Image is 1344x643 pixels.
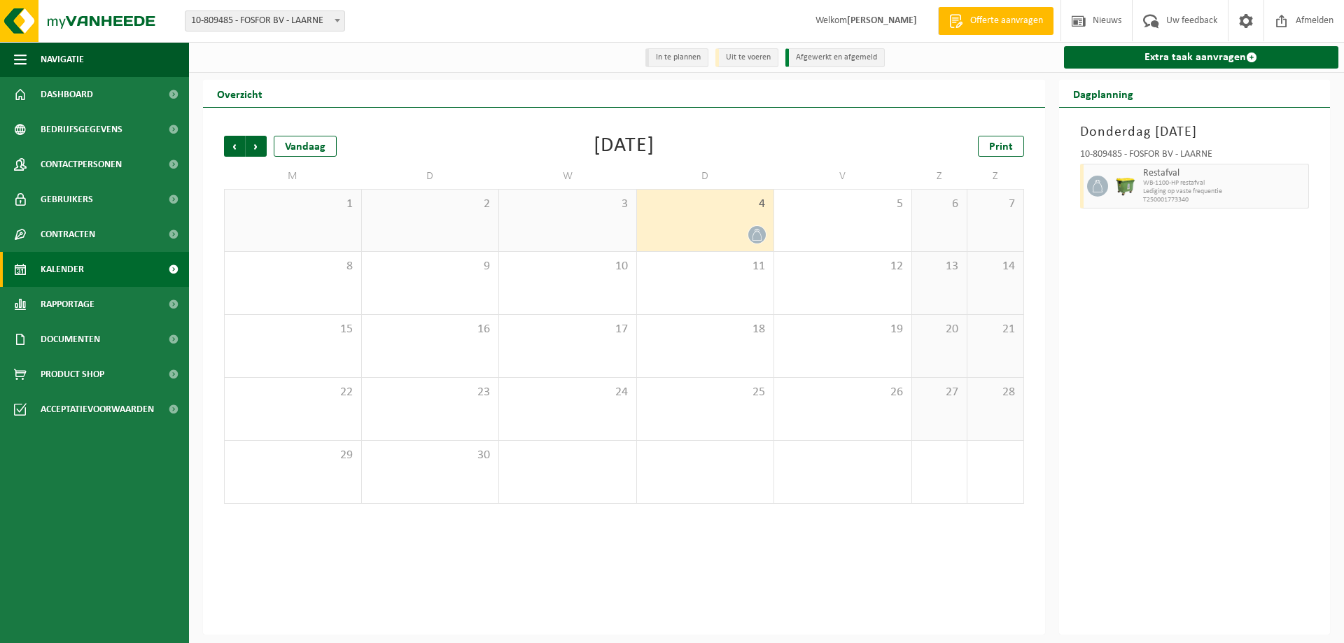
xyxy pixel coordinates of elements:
[41,217,95,252] span: Contracten
[644,385,767,400] span: 25
[41,252,84,287] span: Kalender
[41,42,84,77] span: Navigatie
[974,259,1016,274] span: 14
[781,259,904,274] span: 12
[781,197,904,212] span: 5
[246,136,267,157] span: Volgende
[974,322,1016,337] span: 21
[369,322,492,337] span: 16
[41,112,122,147] span: Bedrijfsgegevens
[919,259,960,274] span: 13
[644,322,767,337] span: 18
[1059,80,1147,107] h2: Dagplanning
[41,77,93,112] span: Dashboard
[919,197,960,212] span: 6
[41,287,94,322] span: Rapportage
[185,11,344,31] span: 10-809485 - FOSFOR BV - LAARNE
[369,197,492,212] span: 2
[847,15,917,26] strong: [PERSON_NAME]
[41,392,154,427] span: Acceptatievoorwaarden
[1143,188,1305,196] span: Lediging op vaste frequentie
[224,136,245,157] span: Vorige
[781,322,904,337] span: 19
[978,136,1024,157] a: Print
[506,197,629,212] span: 3
[912,164,968,189] td: Z
[967,164,1023,189] td: Z
[644,197,767,212] span: 4
[232,385,354,400] span: 22
[1064,46,1339,69] a: Extra taak aanvragen
[774,164,912,189] td: V
[274,136,337,157] div: Vandaag
[644,259,767,274] span: 11
[715,48,778,67] li: Uit te voeren
[203,80,276,107] h2: Overzicht
[41,147,122,182] span: Contactpersonen
[989,141,1013,153] span: Print
[232,322,354,337] span: 15
[185,10,345,31] span: 10-809485 - FOSFOR BV - LAARNE
[938,7,1053,35] a: Offerte aanvragen
[1115,176,1136,197] img: WB-1100-HPE-GN-50
[41,182,93,217] span: Gebruikers
[967,14,1046,28] span: Offerte aanvragen
[224,164,362,189] td: M
[369,259,492,274] span: 9
[974,197,1016,212] span: 7
[232,259,354,274] span: 8
[1080,122,1310,143] h3: Donderdag [DATE]
[369,385,492,400] span: 23
[41,322,100,357] span: Documenten
[1143,179,1305,188] span: WB-1100-HP restafval
[1080,150,1310,164] div: 10-809485 - FOSFOR BV - LAARNE
[637,164,775,189] td: D
[369,448,492,463] span: 30
[919,385,960,400] span: 27
[919,322,960,337] span: 20
[506,322,629,337] span: 17
[41,357,104,392] span: Product Shop
[1143,168,1305,179] span: Restafval
[362,164,500,189] td: D
[506,385,629,400] span: 24
[594,136,654,157] div: [DATE]
[785,48,885,67] li: Afgewerkt en afgemeld
[499,164,637,189] td: W
[974,385,1016,400] span: 28
[781,385,904,400] span: 26
[645,48,708,67] li: In te plannen
[232,448,354,463] span: 29
[232,197,354,212] span: 1
[506,259,629,274] span: 10
[1143,196,1305,204] span: T250001773340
